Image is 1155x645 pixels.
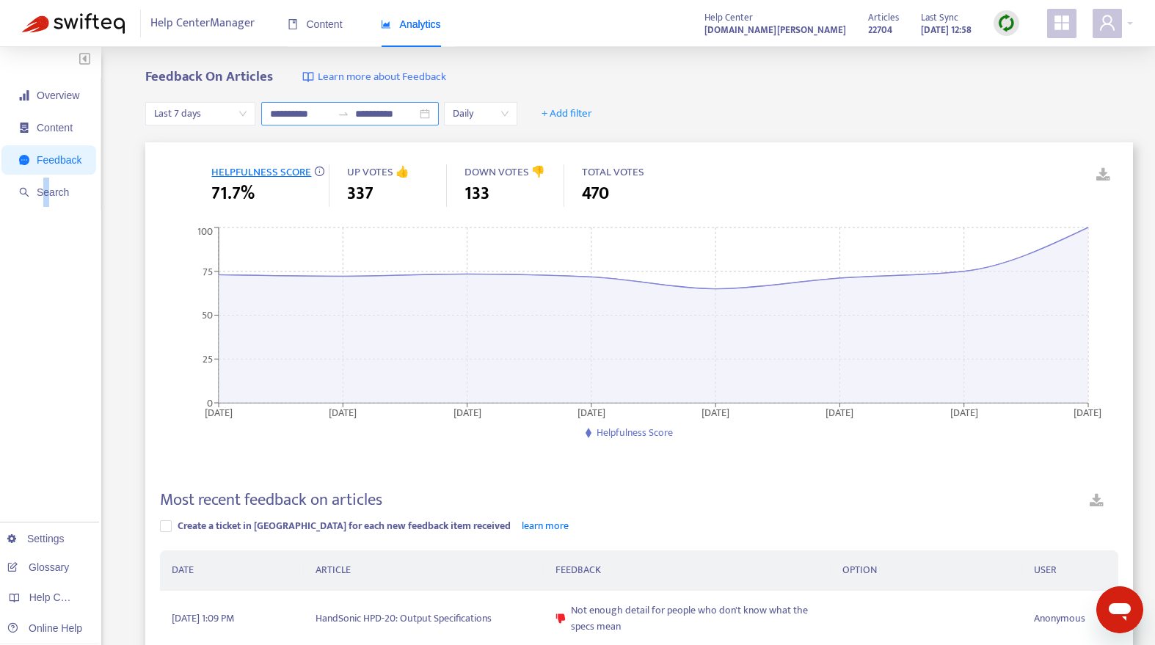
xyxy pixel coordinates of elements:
[868,22,892,38] strong: 22704
[203,263,213,280] tspan: 75
[347,181,374,207] span: 337
[37,154,81,166] span: Feedback
[826,404,854,420] tspan: [DATE]
[831,550,1022,591] th: OPTION
[211,181,255,207] span: 71.7%
[542,105,592,123] span: + Add filter
[1034,611,1085,627] span: Anonymous
[464,163,545,181] span: DOWN VOTES 👎
[207,394,213,411] tspan: 0
[868,10,899,26] span: Articles
[288,19,298,29] span: book
[19,90,29,101] span: signal
[577,404,605,420] tspan: [DATE]
[19,123,29,133] span: container
[304,550,543,591] th: ARTICLE
[203,351,213,368] tspan: 25
[1053,14,1071,32] span: appstore
[145,65,273,88] b: Feedback On Articles
[7,561,69,573] a: Glossary
[921,10,958,26] span: Last Sync
[571,602,819,635] span: Not enough detail for people who don't know what the specs mean
[178,517,511,534] span: Create a ticket in [GEOGRAPHIC_DATA] for each new feedback item received
[302,71,314,83] img: image-link
[22,13,125,34] img: Swifteq
[329,404,357,420] tspan: [DATE]
[172,611,234,627] span: [DATE] 1:09 PM
[211,163,311,181] span: HELPFULNESS SCORE
[582,181,609,207] span: 470
[154,103,247,125] span: Last 7 days
[1074,404,1102,420] tspan: [DATE]
[37,122,73,134] span: Content
[197,223,213,240] tspan: 100
[704,21,846,38] a: [DOMAIN_NAME][PERSON_NAME]
[318,69,446,86] span: Learn more about Feedback
[531,102,603,125] button: + Add filter
[347,163,409,181] span: UP VOTES 👍
[338,108,349,120] span: swap-right
[381,19,391,29] span: area-chart
[555,613,566,624] span: dislike
[288,18,343,30] span: Content
[921,22,972,38] strong: [DATE] 12:58
[205,404,233,420] tspan: [DATE]
[202,307,213,324] tspan: 50
[453,103,509,125] span: Daily
[582,163,644,181] span: TOTAL VOTES
[1022,550,1118,591] th: USER
[37,90,79,101] span: Overview
[997,14,1016,32] img: sync.dc5367851b00ba804db3.png
[453,404,481,420] tspan: [DATE]
[19,187,29,197] span: search
[704,22,846,38] strong: [DOMAIN_NAME][PERSON_NAME]
[37,186,69,198] span: Search
[544,550,831,591] th: FEEDBACK
[522,517,569,534] a: learn more
[302,69,446,86] a: Learn more about Feedback
[7,533,65,544] a: Settings
[29,591,90,603] span: Help Centers
[464,181,489,207] span: 133
[1096,586,1143,633] iframe: メッセージングウィンドウを開くボタン
[704,10,753,26] span: Help Center
[150,10,255,37] span: Help Center Manager
[7,622,82,634] a: Online Help
[338,108,349,120] span: to
[19,155,29,165] span: message
[950,404,978,420] tspan: [DATE]
[160,490,382,510] h4: Most recent feedback on articles
[381,18,441,30] span: Analytics
[160,550,304,591] th: DATE
[702,404,730,420] tspan: [DATE]
[597,424,673,441] span: Helpfulness Score
[1098,14,1116,32] span: user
